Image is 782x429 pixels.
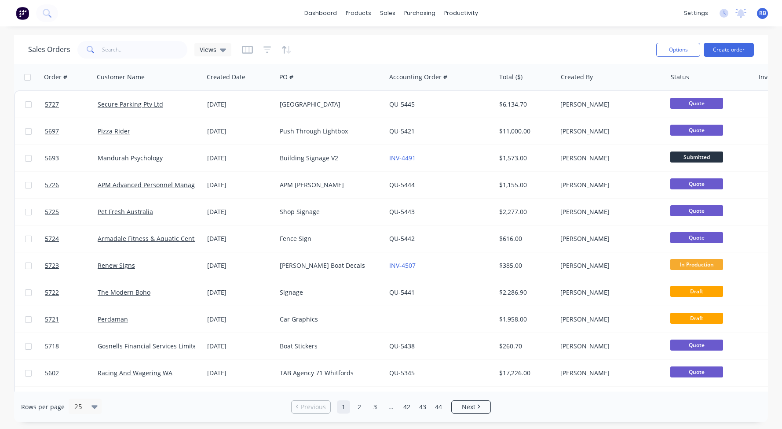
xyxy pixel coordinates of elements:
div: Push Through Lightbox [280,127,377,136]
div: Building Signage V2 [280,154,377,163]
span: In Production [670,259,723,270]
a: 5723 [45,252,98,279]
a: Next page [452,403,490,411]
a: APM Advanced Personnel Management [98,181,214,189]
div: [PERSON_NAME] [560,369,658,377]
div: purchasing [400,7,440,20]
span: Submitted [670,152,723,163]
span: Draft [670,286,723,297]
div: [DATE] [207,261,273,270]
div: $385.00 [499,261,551,270]
div: Accounting Order # [389,73,447,81]
div: [PERSON_NAME] [560,342,658,351]
span: Quote [670,205,723,216]
span: Next [462,403,475,411]
a: Perdaman [98,315,128,323]
a: QU-5345 [389,369,415,377]
div: Customer Name [97,73,145,81]
a: QU-5421 [389,127,415,135]
span: 5721 [45,315,59,324]
div: TAB Agency 71 Whitfords [280,369,377,377]
a: The Modern Boho [98,288,150,296]
span: Quote [670,98,723,109]
div: [DATE] [207,234,273,243]
a: INV-4491 [389,154,416,162]
span: Quote [670,340,723,351]
div: [PERSON_NAME] Boat Decals [280,261,377,270]
a: 5718 [45,333,98,359]
div: $616.00 [499,234,551,243]
div: [PERSON_NAME] [560,100,658,109]
div: $6,134.70 [499,100,551,109]
a: 5722 [45,279,98,306]
a: 5602 [45,360,98,386]
a: Page 2 [353,400,366,414]
div: [PERSON_NAME] [560,234,658,243]
span: Views [200,45,216,54]
div: [PERSON_NAME] [560,288,658,297]
a: QU-5443 [389,207,415,216]
div: [PERSON_NAME] [560,127,658,136]
div: [DATE] [207,315,273,324]
div: settings [680,7,713,20]
span: 5723 [45,261,59,270]
ul: Pagination [288,400,494,414]
div: APM [PERSON_NAME] [280,181,377,189]
a: Renew Signs [98,261,135,270]
div: [GEOGRAPHIC_DATA] [280,100,377,109]
div: Shop Signage [280,207,377,216]
div: [DATE] [207,342,273,351]
span: Draft [670,313,723,324]
div: sales [376,7,400,20]
span: 5727 [45,100,59,109]
div: Created Date [207,73,245,81]
a: 5725 [45,199,98,225]
div: Total ($) [499,73,523,81]
a: Armadale Fitness & Aquatic Centre [98,234,201,243]
div: $2,286.90 [499,288,551,297]
a: Page 1 is your current page [337,400,350,414]
span: 5722 [45,288,59,297]
a: Previous page [292,403,330,411]
a: Mandurah Psychology [98,154,163,162]
a: Pizza Rider [98,127,130,135]
div: [PERSON_NAME] [560,207,658,216]
div: $1,958.00 [499,315,551,324]
div: Order # [44,73,67,81]
div: $260.70 [499,342,551,351]
div: PO # [279,73,293,81]
a: 5697 [45,118,98,144]
span: RB [759,9,766,17]
a: 5693 [45,145,98,171]
a: QU-5441 [389,288,415,296]
a: Gosnells Financial Services Limited [98,342,201,350]
div: Car Graphics [280,315,377,324]
div: [PERSON_NAME] [560,154,658,163]
button: Options [656,43,700,57]
span: 5725 [45,207,59,216]
div: [PERSON_NAME] [560,181,658,189]
span: 5718 [45,342,59,351]
div: [DATE] [207,288,273,297]
span: Quote [670,178,723,189]
div: $11,000.00 [499,127,551,136]
div: [DATE] [207,181,273,189]
div: [PERSON_NAME] [560,315,658,324]
span: 5724 [45,234,59,243]
button: Create order [704,43,754,57]
input: Search... [102,41,188,59]
a: 5726 [45,172,98,198]
a: Page 3 [369,400,382,414]
a: 5724 [45,226,98,252]
div: $2,277.00 [499,207,551,216]
a: 5721 [45,306,98,333]
span: Quote [670,125,723,136]
div: Boat Stickers [280,342,377,351]
span: Previous [301,403,326,411]
div: $1,573.00 [499,154,551,163]
a: INV-4507 [389,261,416,270]
a: 5727 [45,91,98,118]
span: Quote [670,366,723,377]
span: Quote [670,232,723,243]
img: Factory [16,7,29,20]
